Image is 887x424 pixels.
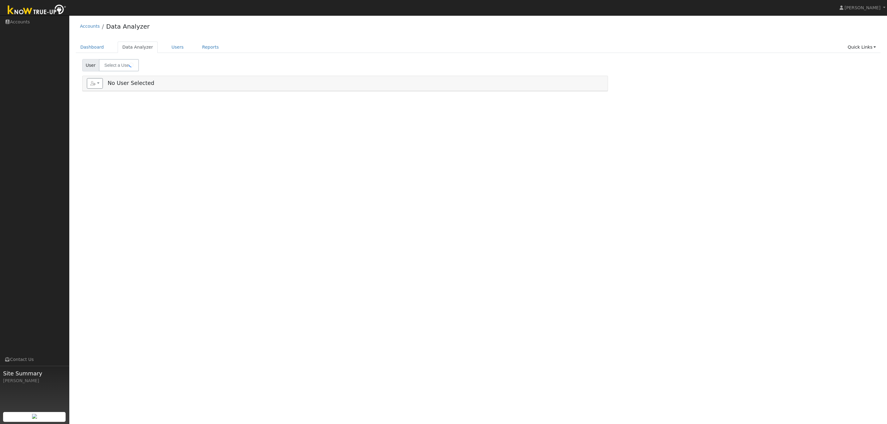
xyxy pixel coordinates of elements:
img: retrieve [32,414,37,419]
img: Know True-Up [5,3,69,17]
a: Users [167,42,188,53]
a: Dashboard [76,42,109,53]
a: Accounts [80,24,100,29]
span: [PERSON_NAME] [844,5,881,10]
a: Reports [197,42,223,53]
span: User [82,59,99,71]
h5: No User Selected [87,78,603,89]
a: Data Analyzer [118,42,158,53]
input: Select a User [99,59,139,71]
a: Quick Links [843,42,881,53]
div: [PERSON_NAME] [3,378,66,384]
span: Site Summary [3,369,66,378]
a: Data Analyzer [106,23,150,30]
